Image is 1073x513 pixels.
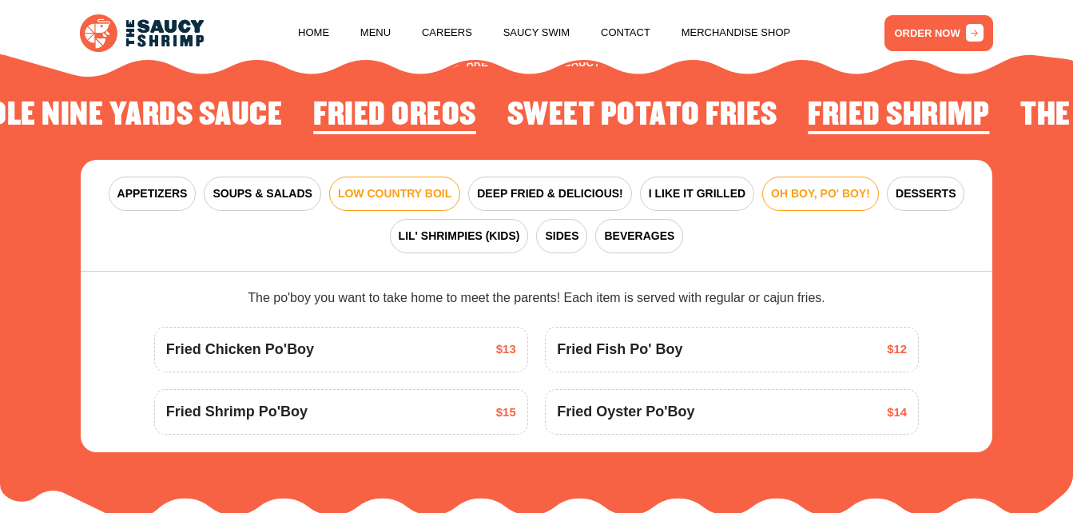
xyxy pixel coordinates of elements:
[545,228,578,245] span: SIDES
[204,177,320,211] button: SOUPS & SALADS
[338,185,451,202] span: LOW COUNTRY BOIL
[496,404,516,422] span: $15
[390,219,529,253] button: LIL' SHRIMPIES (KIDS)
[536,219,587,253] button: SIDES
[313,97,476,137] li: 3 of 4
[80,14,204,52] img: logo
[329,177,460,211] button: LOW COUNTRY BOIL
[477,185,623,202] span: DEEP FRIED & DELICIOUS!
[887,340,907,359] span: $12
[887,177,964,211] button: DESSERTS
[682,2,791,63] a: Merchandise Shop
[507,97,777,137] li: 4 of 4
[496,340,516,359] span: $13
[117,185,188,202] span: APPETIZERS
[503,2,570,63] a: Saucy Swim
[422,2,472,63] a: Careers
[884,15,993,51] a: ORDER NOW
[808,97,989,137] li: 1 of 4
[649,185,745,202] span: I LIKE IT GRILLED
[762,177,879,211] button: OH BOY, PO' BOY!
[595,219,683,253] button: BEVERAGES
[166,339,314,360] span: Fried Chicken Po'Boy
[887,404,907,422] span: $14
[298,2,329,63] a: Home
[896,185,956,202] span: DESSERTS
[604,228,674,245] span: BEVERAGES
[601,2,650,63] a: Contact
[640,177,754,211] button: I LIKE IT GRILLED
[360,2,391,63] a: Menu
[166,401,308,423] span: Fried Shrimp Po'Boy
[213,185,312,202] span: SOUPS & SALADS
[154,288,920,308] div: The po'boy you want to take home to meet the parents! Each item is served with regular or cajun f...
[399,228,520,245] span: LIL' SHRIMPIES (KIDS)
[313,97,476,133] h2: Fried Oreos
[507,97,777,133] h2: Sweet Potato Fries
[771,185,870,202] span: OH BOY, PO' BOY!
[468,177,632,211] button: DEEP FRIED & DELICIOUS!
[109,177,197,211] button: APPETIZERS
[557,339,682,360] span: Fried Fish Po' Boy
[557,401,694,423] span: Fried Oyster Po'Boy
[808,97,989,133] h2: Fried Shrimp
